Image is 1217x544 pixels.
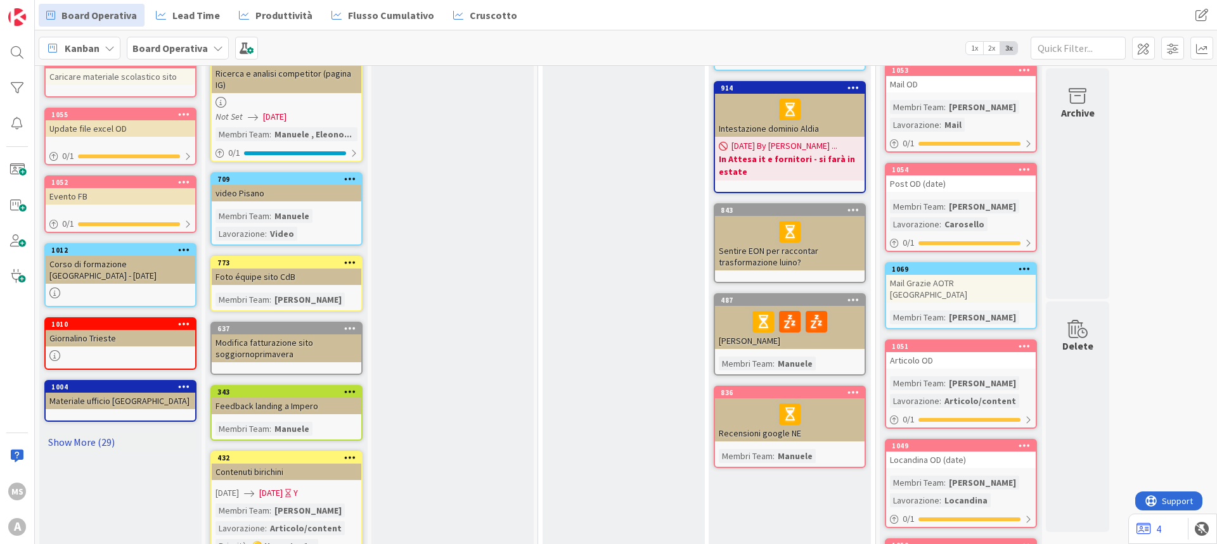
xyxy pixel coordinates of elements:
[903,413,915,426] span: 0 / 1
[228,146,240,160] span: 0 / 1
[8,8,26,26] img: Visit kanbanzone.com
[941,394,1019,408] div: Articolo/content
[269,503,271,517] span: :
[1061,105,1095,120] div: Archive
[890,476,944,490] div: Membri Team
[46,148,195,164] div: 0/1
[46,109,195,137] div: 1055Update file excel OD
[886,412,1036,427] div: 0/1
[210,385,363,441] a: 343Feedback landing a ImperoMembri Team:Manuele
[216,486,239,500] span: [DATE]
[210,256,363,312] a: 773Foto équipe sito CdBMembri Team:[PERSON_NAME]
[46,177,195,188] div: 1052
[715,398,865,441] div: Recensioni google NE
[946,100,1019,114] div: [PERSON_NAME]
[715,82,865,137] div: 914Intestazione dominio Aldia
[269,293,271,307] span: :
[946,199,1019,213] div: [PERSON_NAME]
[265,227,267,241] span: :
[212,269,361,285] div: Foto équipe sito CdB
[890,118,939,132] div: Lavorazione
[44,317,196,370] a: 1010Giornalino Trieste
[216,521,265,535] div: Lavorazione
[885,262,1037,329] a: 1069Mail Grazie AOTR [GEOGRAPHIC_DATA]Membri Team:[PERSON_NAME]
[212,464,361,480] div: Contenuti birichini
[946,376,1019,390] div: [PERSON_NAME]
[886,341,1036,369] div: 1051Articolo OD
[44,380,196,422] a: 1004Materiale ufficio [GEOGRAPHIC_DATA]
[271,127,355,141] div: Manuele , Eleono...
[210,322,363,375] a: 637Modifica fatturazione sito soggiornoprimavera
[65,41,100,56] span: Kanban
[216,127,269,141] div: Membri Team
[269,422,271,436] span: :
[212,174,361,185] div: 709
[892,265,1036,274] div: 1069
[714,293,866,376] a: 487[PERSON_NAME]Membri Team:Manuele
[885,163,1037,252] a: 1054Post OD (date)Membri Team:[PERSON_NAME]Lavorazione:Carosello0/1
[715,205,865,216] div: 843
[216,503,269,517] div: Membri Team
[46,216,195,232] div: 0/1
[944,310,946,324] span: :
[132,42,208,54] b: Board Operativa
[719,357,773,370] div: Membri Team
[217,175,361,184] div: 709
[212,386,361,414] div: 343Feedback landing a Impero
[941,217,988,231] div: Carosello
[886,76,1036,92] div: Mail OD
[886,175,1036,192] div: Post OD (date)
[890,376,944,390] div: Membri Team
[210,53,363,162] a: Ricerca e analisi competitor (pagina IG)Not Set[DATE]Membri Team:Manuele , Eleono...0/1
[212,257,361,285] div: 773Foto équipe sito CdB
[217,453,361,462] div: 432
[714,81,866,193] a: 914Intestazione dominio Aldia[DATE] By [PERSON_NAME] ...In Attesa it e fornitori - si farà in estate
[212,323,361,334] div: 637
[775,449,816,463] div: Manuele
[715,82,865,94] div: 914
[715,205,865,270] div: 843Sentire EON per raccontar trasformazione luino?
[886,341,1036,352] div: 1051
[62,217,74,231] span: 0 / 1
[1137,521,1161,536] a: 4
[255,8,312,23] span: Produttività
[1062,338,1093,353] div: Delete
[46,319,195,346] div: 1010Giornalino Trieste
[892,441,1036,450] div: 1049
[721,206,865,215] div: 843
[903,137,915,150] span: 0 / 1
[886,65,1036,92] div: 1053Mail OD
[217,258,361,267] div: 773
[212,145,361,161] div: 0/1
[886,65,1036,76] div: 1053
[890,217,939,231] div: Lavorazione
[886,275,1036,303] div: Mail Grazie AOTR [GEOGRAPHIC_DATA]
[446,4,525,27] a: Cruscotto
[212,54,361,93] div: Ricerca e analisi competitor (pagina IG)
[39,4,145,27] a: Board Operativa
[721,84,865,92] div: 914
[886,235,1036,251] div: 0/1
[271,503,345,517] div: [PERSON_NAME]
[212,334,361,362] div: Modifica fatturazione sito soggiornoprimavera
[61,8,137,23] span: Board Operativa
[216,227,265,241] div: Lavorazione
[265,521,267,535] span: :
[216,111,243,122] i: Not Set
[217,324,361,333] div: 637
[27,2,58,17] span: Support
[51,246,195,255] div: 1012
[212,398,361,414] div: Feedback landing a Impero
[944,199,946,213] span: :
[885,63,1037,153] a: 1053Mail ODMembri Team:[PERSON_NAME]Lavorazione:Mail0/1
[44,432,196,452] a: Show More (29)
[939,493,941,507] span: :
[8,518,26,536] div: A
[715,294,865,306] div: 487
[46,381,195,393] div: 1004
[46,330,195,346] div: Giornalino Trieste
[886,440,1036,468] div: 1049Locandina OD (date)
[890,493,939,507] div: Lavorazione
[903,512,915,526] span: 0 / 1
[216,293,269,307] div: Membri Team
